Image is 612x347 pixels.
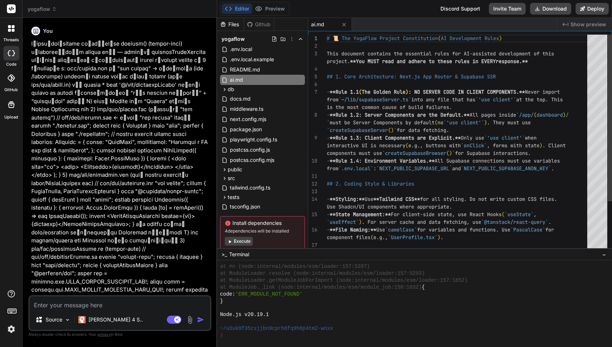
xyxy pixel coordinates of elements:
[373,165,376,172] span: :
[327,234,370,241] span: component files
[487,119,531,126] span: . They must use
[4,87,18,93] label: GitHub
[420,196,557,202] span: for all styling. Do not write custom CSS files.
[229,105,264,113] span: middleware.ts
[229,202,261,211] span: tsconfig.json
[220,311,269,318] span: Node.js v20.19.1
[338,96,411,103] span: `~/lib/supabaseServer.ts`
[308,172,317,180] div: 11
[220,298,223,305] span: }
[525,134,537,141] span: when
[338,165,373,172] span: `.env.local`
[405,142,408,149] span: (
[438,234,440,241] span: )
[327,73,472,80] span: ## 1. Core Architecture: Next.js App Router & Supa
[229,251,249,258] span: Terminal
[327,203,452,210] span: Use Shadcn/UI components where appropriate.
[221,251,227,258] span: >_
[327,104,452,110] span: is the most common cause of build failures.
[388,234,438,241] span: `UserProfile.tsx`
[327,211,330,218] span: -
[220,270,425,277] span: at ModuleLoader.resolve (node:internal/modules/esm/loader:157:5293)
[435,157,560,164] span: All Supabase connections must use variables
[576,3,609,15] button: Deploy
[229,75,244,84] span: ai.md
[221,35,245,43] span: yogaflow
[496,58,528,65] span: response.**
[435,119,438,126] span: (
[5,323,17,335] img: settings
[452,150,455,156] span: `
[391,127,394,133] span: )
[359,89,362,95] span: (
[382,150,446,156] span: `createSupabaseBrowser
[461,165,551,172] span: `NEXT_PUBLIC_SUPABASE_ANON_KEY`
[443,119,484,126] span: `'use client'`
[308,81,317,88] div: 6
[225,237,253,246] button: Execute
[327,89,330,95] span: -
[6,61,16,67] label: code
[311,21,324,28] span: ai.md
[461,142,487,149] span: `onClick`
[327,134,330,141] span: -
[308,73,317,81] div: 5
[542,142,566,149] span: . Client
[449,150,452,156] span: )
[534,211,537,218] span: ,
[327,165,338,172] span: from
[4,114,18,120] label: Upload
[548,219,551,225] span: .
[308,157,317,165] div: 10
[89,316,143,323] p: [PERSON_NAME] 4 S..
[530,3,571,15] button: Download
[602,251,606,258] span: −
[327,96,338,103] span: from
[98,332,111,336] span: privacy
[540,142,542,149] span: )
[229,125,263,134] span: package.json
[308,35,317,42] div: 1
[308,42,317,50] div: 2
[566,112,569,118] span: /
[516,112,534,118] span: `/app/
[373,234,388,241] span: e.g.,
[235,291,303,298] span: 'ERR_MODULE_NOT_FOUND'
[362,219,481,225] span: . For server cache and data fetching, use
[394,127,397,133] span: `
[222,4,252,14] button: Editor
[570,21,606,28] span: Show preview
[408,142,461,149] span: e.g., buttons with
[441,35,499,42] span: AI Development Rules
[229,55,275,64] span: .env.local.example
[481,219,548,225] span: `@tanstack/react-query`
[330,134,461,141] span: **Rule 1.3: Client Components are Explicit.**
[308,50,317,58] div: 3
[229,145,271,154] span: postcss.config.js
[308,180,317,188] div: 12
[28,331,211,338] p: Always double-check its answers. Your in Bind
[537,112,563,118] span: dashboard
[330,112,470,118] span: **Rule 1.2: Server Components are the Default.**
[308,211,317,218] div: 15
[391,211,502,218] span: For client-side state, use React Hooks
[327,119,330,126] span: `
[64,317,71,323] img: Pick Models
[308,195,317,203] div: 14
[78,316,86,323] img: Claude 4 Sonnet
[505,211,534,218] span: `useState`
[525,89,560,95] span: Never import
[220,332,223,339] span: ❯
[229,115,267,124] span: next.config.mjs
[217,21,244,28] div: Files
[197,316,204,323] img: icon
[563,112,566,118] span: )
[472,50,554,57] span: assisted development of this
[455,150,531,156] span: for Supabase interactions.
[229,135,278,144] span: playwright.config.ts
[327,196,330,202] span: -
[376,165,452,172] span: `NEXT_PUBLIC_SUPABASE_URL`
[461,134,484,141] span: Only use
[365,196,373,202] span: Use
[220,263,370,270] span: at #n (node:internal/modules/esm/loader:157:5397)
